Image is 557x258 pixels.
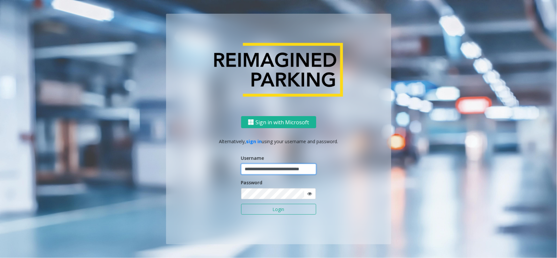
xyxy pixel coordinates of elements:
button: Login [241,204,316,215]
button: Sign in with Microsoft [241,116,316,128]
p: Alternatively, using your username and password. [173,138,385,145]
a: sign in [246,138,262,144]
label: Password [241,179,263,186]
label: Username [241,155,264,161]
